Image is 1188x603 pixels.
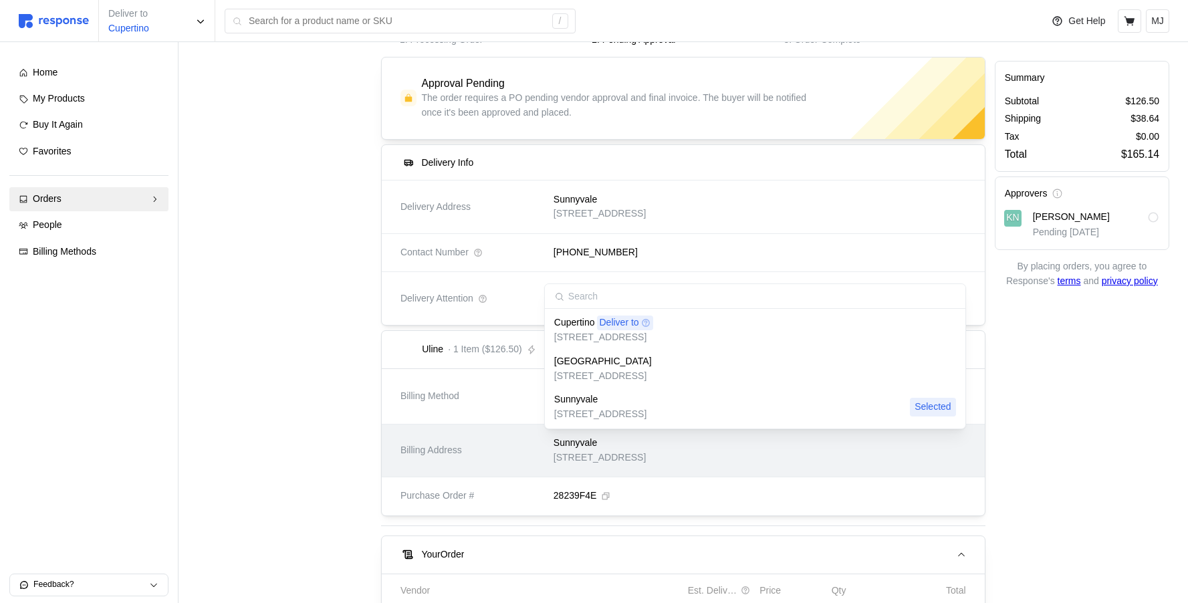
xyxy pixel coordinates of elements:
[400,245,469,260] span: Contact Number
[9,113,168,137] a: Buy It Again
[915,400,951,414] p: Selected
[400,291,473,306] span: Delivery Attention
[1068,14,1105,29] p: Get Help
[554,245,638,260] p: [PHONE_NUMBER]
[9,61,168,85] a: Home
[552,13,568,29] div: /
[946,584,966,598] p: Total
[545,284,965,309] input: Search
[554,207,646,221] p: [STREET_ADDRESS]
[1005,146,1027,163] p: Total
[1058,275,1081,286] a: terms
[1033,226,1159,241] p: Pending [DATE]
[9,140,168,164] a: Favorites
[600,316,639,330] p: Deliver to
[249,9,545,33] input: Search for a product name or SKU
[1005,112,1042,127] p: Shipping
[400,389,459,404] span: Billing Method
[382,536,985,574] button: YourOrder
[33,192,145,207] div: Orders
[400,200,471,215] span: Delivery Address
[554,451,646,465] p: [STREET_ADDRESS]
[400,443,462,458] span: Billing Address
[688,584,739,598] p: Est. Delivery
[1131,112,1159,127] p: $38.64
[554,407,646,422] p: [STREET_ADDRESS]
[33,146,72,156] span: Favorites
[9,240,168,264] a: Billing Methods
[9,87,168,111] a: My Products
[1033,211,1110,225] p: [PERSON_NAME]
[1005,71,1159,85] h5: Summary
[554,436,597,451] p: Sunnyvale
[421,91,824,120] p: The order requires a PO pending vendor approval and final invoice. The buyer will be notified onc...
[1044,9,1113,34] button: Get Help
[554,369,652,384] p: [STREET_ADDRESS]
[108,7,149,21] p: Deliver to
[1005,95,1039,110] p: Subtotal
[33,246,96,257] span: Billing Methods
[995,260,1169,289] p: By placing orders, you agree to Response's and
[1136,130,1159,144] p: $0.00
[33,579,149,591] p: Feedback?
[554,489,597,503] p: 28239F4E
[400,489,475,503] span: Purchase Order #
[400,584,430,598] p: Vendor
[19,14,89,28] img: svg%3e
[33,119,83,130] span: Buy It Again
[421,76,504,92] h4: Approval Pending
[33,67,57,78] span: Home
[832,584,846,598] p: Qty
[10,574,168,596] button: Feedback?
[1005,187,1048,201] h5: Approvers
[1102,275,1158,286] a: privacy policy
[759,584,781,598] p: Price
[1151,14,1164,29] p: MJ
[421,548,464,562] h5: Your Order
[382,369,985,515] div: Uline· 1 Item ($126.50)
[554,392,598,407] p: Sunnyvale
[1146,9,1169,33] button: MJ
[382,331,985,368] button: Uline· 1 Item ($126.50)
[9,213,168,237] a: People
[422,342,443,357] p: Uline
[9,187,168,211] a: Orders
[33,93,85,104] span: My Products
[554,316,595,330] p: Cupertino
[33,219,62,230] span: People
[1006,211,1019,226] p: KN
[554,354,652,369] p: [GEOGRAPHIC_DATA]
[1121,146,1159,163] p: $165.14
[1125,95,1159,110] p: $126.50
[108,21,149,36] p: Cupertino
[421,156,473,170] h5: Delivery Info
[448,342,522,357] p: · 1 Item ($126.50)
[1005,130,1020,144] p: Tax
[554,193,597,207] p: Sunnyvale
[554,330,653,345] p: [STREET_ADDRESS]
